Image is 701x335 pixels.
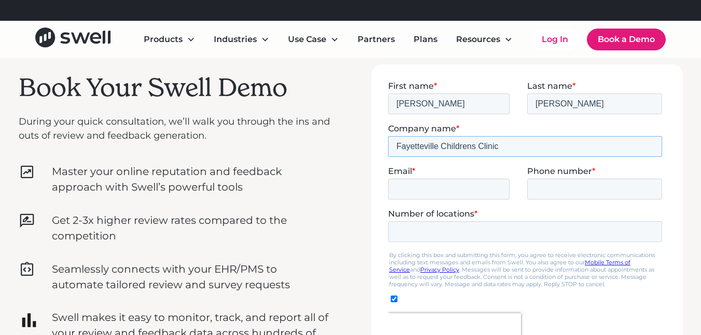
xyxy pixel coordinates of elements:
[448,29,521,50] div: Resources
[19,115,330,143] p: During your quick consultation, we’ll walk you through the ins and outs of review and feedback ge...
[205,29,278,50] div: Industries
[52,212,330,244] p: Get 2-3x higher review rates compared to the competition
[35,28,111,51] a: home
[135,29,203,50] div: Products
[280,29,347,50] div: Use Case
[144,33,183,46] div: Products
[587,29,666,50] a: Book a Demo
[214,33,257,46] div: Industries
[405,29,446,50] a: Plans
[288,33,326,46] div: Use Case
[19,73,330,103] h2: Book Your Swell Demo
[52,261,330,292] p: Seamlessly connects with your EHR/PMS to automate tailored review and survey requests
[456,33,500,46] div: Resources
[349,29,403,50] a: Partners
[531,29,579,50] a: Log In
[52,164,330,195] p: Master your online reputation and feedback approach with Swell’s powerful tools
